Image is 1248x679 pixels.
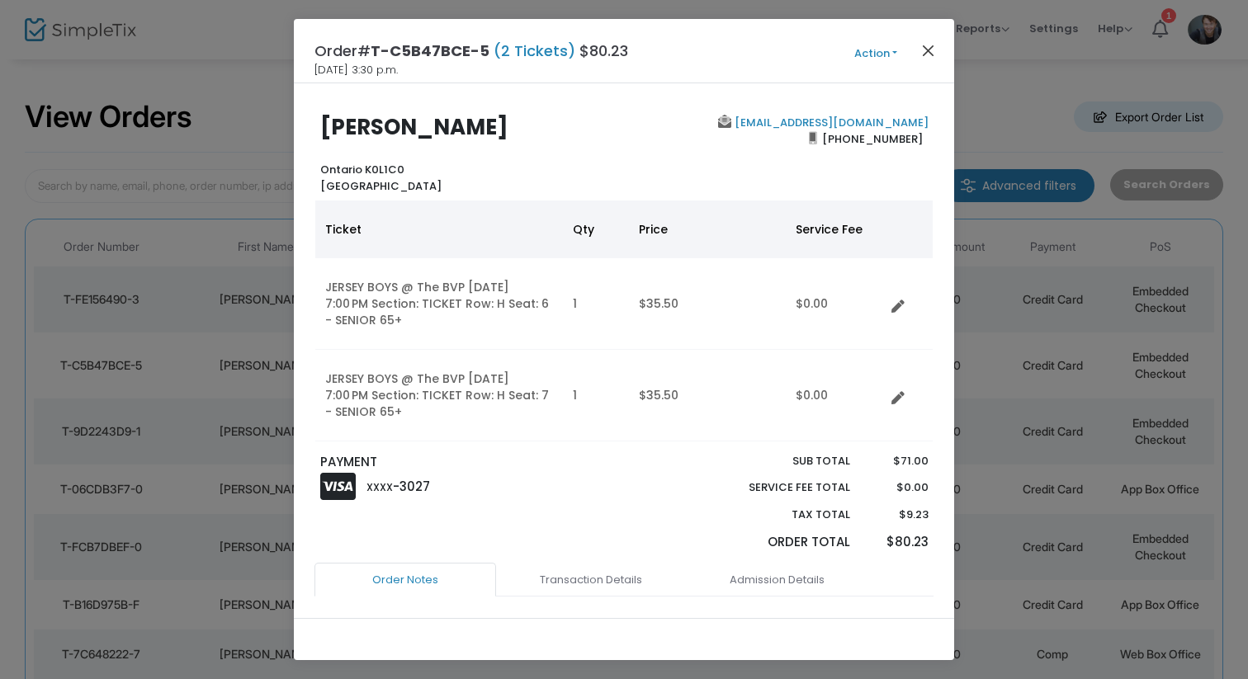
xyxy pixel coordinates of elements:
button: Action [826,45,925,63]
p: Order Total [710,533,850,552]
span: [DATE] 3:30 p.m. [314,62,398,78]
td: JERSEY BOYS @ The BVP [DATE] 7:00 PM Section: TICKET Row: H Seat: 7 - SENIOR 65+ [315,350,563,441]
th: Qty [563,200,629,258]
h4: Order# $80.23 [314,40,628,62]
a: Transaction Details [500,563,682,597]
td: 1 [563,258,629,350]
th: Service Fee [786,200,885,258]
a: Admission Details [686,563,867,597]
span: (2 Tickets) [489,40,579,61]
span: T-C5B47BCE-5 [371,40,489,61]
p: $0.00 [866,479,928,496]
p: $80.23 [866,533,928,552]
a: Order Notes [314,563,496,597]
td: $35.50 [629,258,786,350]
a: [EMAIL_ADDRESS][DOMAIN_NAME] [731,115,929,130]
span: -3027 [393,478,430,495]
button: Close [918,40,939,61]
th: Ticket [315,200,563,258]
p: PAYMENT [320,453,617,472]
p: $71.00 [866,453,928,469]
p: Sub total [710,453,850,469]
td: $0.00 [786,350,885,441]
td: JERSEY BOYS @ The BVP [DATE] 7:00 PM Section: TICKET Row: H Seat: 6 - SENIOR 65+ [315,258,563,350]
td: $0.00 [786,258,885,350]
th: Price [629,200,786,258]
p: Service Fee Total [710,479,850,496]
td: 1 [563,350,629,441]
b: [PERSON_NAME] [320,112,508,142]
span: [PHONE_NUMBER] [817,125,929,152]
b: Ontario K0L1C0 [GEOGRAPHIC_DATA] [320,162,442,194]
p: Tax Total [710,507,850,523]
p: $9.23 [866,507,928,523]
span: XXXX [366,480,393,494]
td: $35.50 [629,350,786,441]
div: Data table [315,200,933,441]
